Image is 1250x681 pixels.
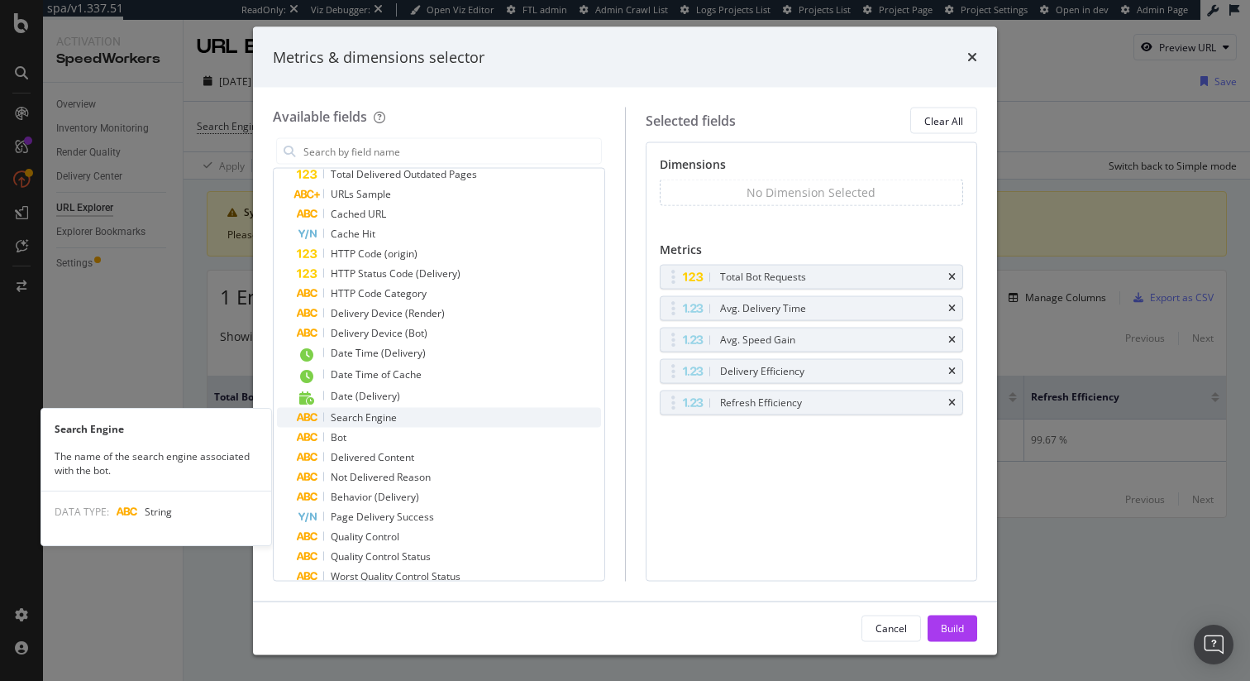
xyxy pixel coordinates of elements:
[331,167,477,181] span: Total Delivered Outdated Pages
[331,569,460,583] span: Worst Quality Control Status
[948,272,956,282] div: times
[720,300,806,317] div: Avg. Delivery Time
[720,395,802,411] div: Refresh Efficiency
[41,422,271,436] div: Search Engine
[331,410,397,424] span: Search Engine
[948,335,956,345] div: times
[331,510,434,524] span: Page Delivery Success
[660,265,964,290] div: Total Bot Requeststimes
[41,449,271,477] div: The name of the search engine associated with the bot.
[948,367,956,376] div: times
[331,306,445,320] span: Delivery Device (Render)
[331,247,417,261] span: HTTP Code (origin)
[928,615,977,641] button: Build
[660,359,964,384] div: Delivery Efficiencytimes
[253,26,997,655] div: modal
[331,430,346,444] span: Bot
[331,470,431,484] span: Not Delivered Reason
[331,326,427,340] span: Delivery Device (Bot)
[660,391,964,415] div: Refresh Efficiencytimes
[720,332,795,348] div: Avg. Speed Gain
[331,530,399,544] span: Quality Control
[720,363,804,380] div: Delivery Efficiency
[660,328,964,352] div: Avg. Speed Gaintimes
[660,156,964,180] div: Dimensions
[948,398,956,408] div: times
[273,46,484,68] div: Metrics & dimensions selector
[660,242,964,265] div: Metrics
[331,549,431,564] span: Quality Control Status
[331,227,375,241] span: Cache Hit
[924,113,963,127] div: Clear All
[331,346,426,360] span: Date Time (Delivery)
[875,621,907,635] div: Cancel
[910,108,977,134] button: Clear All
[941,621,964,635] div: Build
[331,286,427,300] span: HTTP Code Category
[273,108,367,126] div: Available fields
[331,207,386,221] span: Cached URL
[1194,625,1233,664] div: Open Intercom Messenger
[331,266,460,281] span: HTTP Status Code (Delivery)
[302,139,601,164] input: Search by field name
[660,296,964,321] div: Avg. Delivery Timetimes
[948,304,956,314] div: times
[331,490,419,504] span: Behavior (Delivery)
[646,111,736,130] div: Selected fields
[331,389,400,403] span: Date (Delivery)
[331,367,422,381] span: Date Time of Cache
[331,187,391,201] span: URLs Sample
[747,185,875,201] div: No Dimension Selected
[720,269,806,285] div: Total Bot Requests
[861,615,921,641] button: Cancel
[967,46,977,68] div: times
[331,450,414,464] span: Delivered Content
